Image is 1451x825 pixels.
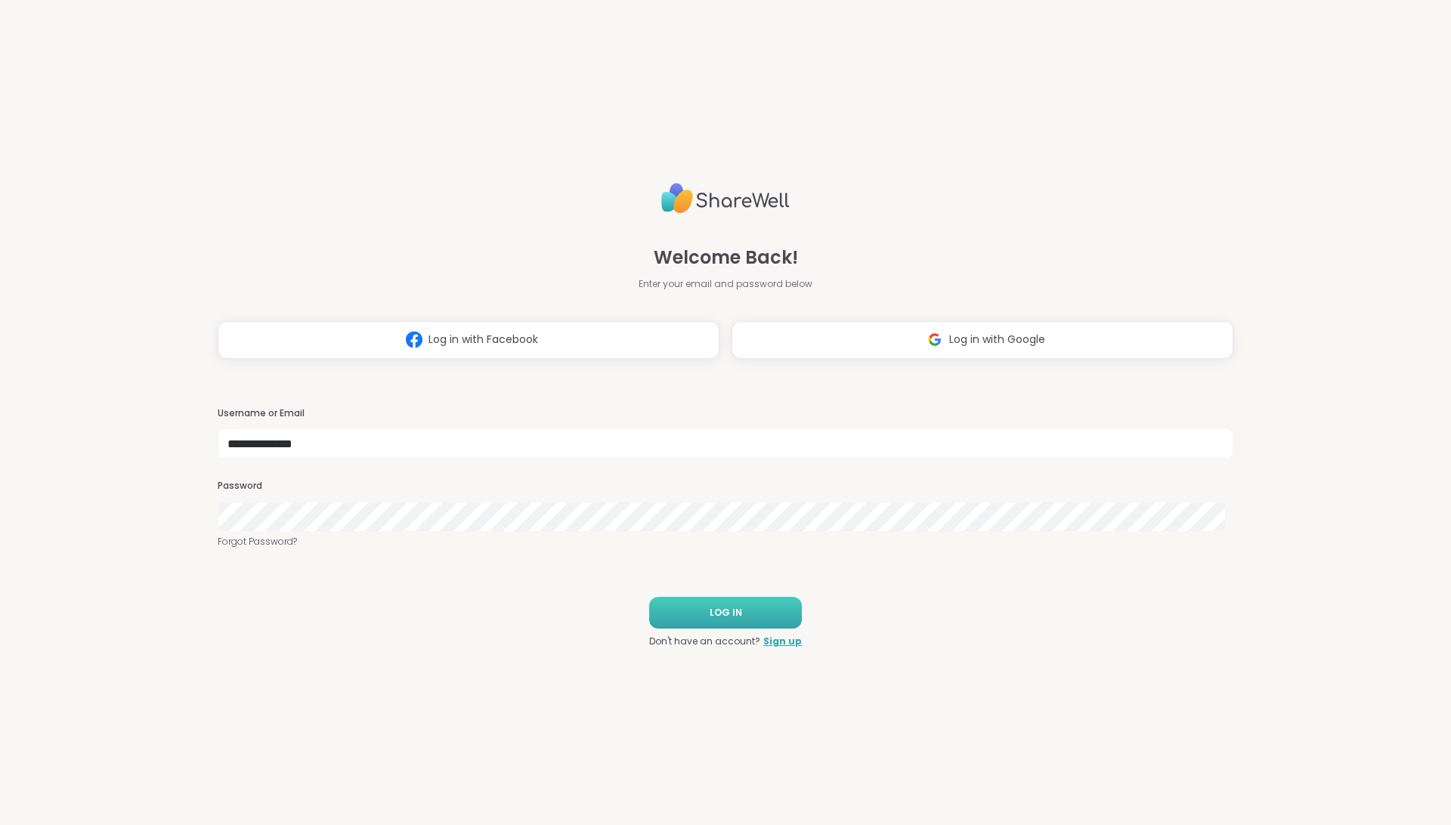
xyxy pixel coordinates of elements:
img: ShareWell Logomark [920,326,949,354]
button: Log in with Facebook [218,321,719,359]
span: LOG IN [710,606,742,620]
a: Sign up [763,635,802,648]
span: Welcome Back! [654,244,798,271]
button: LOG IN [649,597,802,629]
img: ShareWell Logomark [400,326,428,354]
img: ShareWell Logo [661,177,790,220]
span: Log in with Google [949,332,1045,348]
a: Forgot Password? [218,535,1233,548]
span: Don't have an account? [649,635,760,648]
span: Enter your email and password below [639,277,812,291]
h3: Password [218,480,1233,493]
span: Log in with Facebook [428,332,538,348]
h3: Username or Email [218,407,1233,420]
button: Log in with Google [732,321,1233,359]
